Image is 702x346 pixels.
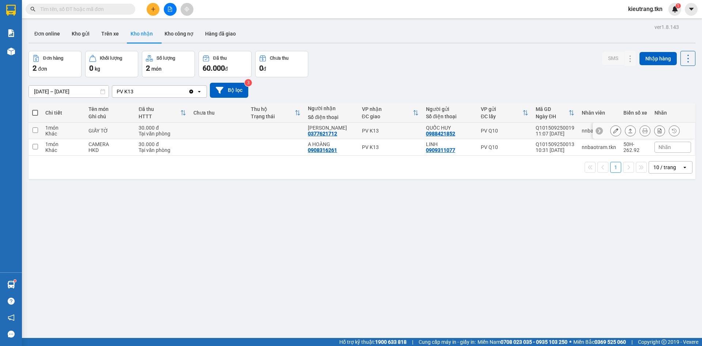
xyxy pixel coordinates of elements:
[582,110,616,116] div: Nhân viên
[66,25,95,42] button: Kho gửi
[210,83,248,98] button: Bộ lọc
[38,66,47,72] span: đơn
[595,339,626,345] strong: 0369 525 060
[654,23,679,31] div: ver 1.8.143
[426,131,455,137] div: 0988421852
[622,4,668,14] span: kieutrang.tkn
[199,51,252,77] button: Đã thu60.000đ
[582,144,616,150] div: nnbaotram.tkn
[247,103,304,123] th: Toggle SortBy
[45,110,81,116] div: Chi tiết
[573,338,626,346] span: Miền Bắc
[95,25,125,42] button: Trên xe
[685,3,698,16] button: caret-down
[259,64,263,72] span: 0
[419,338,476,346] span: Cung cấp máy in - giấy in:
[139,114,180,119] div: HTTT
[245,79,252,86] sup: 3
[623,141,647,153] div: 50H-262.92
[89,64,93,72] span: 0
[536,147,574,153] div: 10:31 [DATE]
[181,3,193,16] button: aim
[251,114,295,119] div: Trạng thái
[45,141,81,147] div: 1 món
[308,147,337,153] div: 0908316261
[7,48,15,55] img: warehouse-icon
[8,298,15,305] span: question-circle
[481,128,528,134] div: PV Q10
[501,339,567,345] strong: 0708 023 035 - 0935 103 250
[536,106,569,112] div: Mã GD
[308,105,354,111] div: Người nhận
[196,89,202,94] svg: open
[125,25,159,42] button: Kho nhận
[142,51,195,77] button: Số lượng2món
[40,5,127,13] input: Tìm tên, số ĐT hoặc mã đơn
[661,339,667,345] span: copyright
[426,125,473,131] div: QUỐC HUY
[29,86,109,97] input: Select a date range.
[263,66,266,72] span: đ
[88,147,131,153] div: HKD
[610,162,621,173] button: 1
[270,56,288,61] div: Chưa thu
[682,164,688,170] svg: open
[426,147,455,153] div: 0909311077
[117,88,133,95] div: PV K13
[225,66,228,72] span: đ
[151,7,156,12] span: plus
[481,144,528,150] div: PV Q10
[156,56,175,61] div: Số lượng
[362,106,413,112] div: VP nhận
[654,110,691,116] div: Nhãn
[139,131,186,137] div: Tại văn phòng
[134,88,135,95] input: Selected PV K13.
[362,144,419,150] div: PV K13
[135,103,190,123] th: Toggle SortBy
[478,338,567,346] span: Miền Nam
[88,114,131,119] div: Ghi chú
[251,106,295,112] div: Thu hộ
[8,331,15,338] span: message
[536,125,574,131] div: Q101509250019
[602,52,624,65] button: SMS
[8,314,15,321] span: notification
[100,56,122,61] div: Khối lượng
[375,339,407,345] strong: 1900 633 818
[569,341,571,343] span: ⚪️
[139,141,186,147] div: 30.000 đ
[6,5,16,16] img: logo-vxr
[426,106,473,112] div: Người gửi
[412,338,413,346] span: |
[582,128,616,134] div: nnbaotram.tkn
[688,6,695,12] span: caret-down
[308,125,354,131] div: LAN TRINH
[339,338,407,346] span: Hỗ trợ kỹ thuật:
[30,7,35,12] span: search
[88,128,131,134] div: GIẤY TỜ
[677,3,679,8] span: 1
[164,3,177,16] button: file-add
[14,280,16,282] sup: 1
[532,103,578,123] th: Toggle SortBy
[43,56,63,61] div: Đơn hàng
[139,106,180,112] div: Đã thu
[639,52,677,65] button: Nhập hàng
[623,110,647,116] div: Biển số xe
[308,114,354,120] div: Số điện thoại
[45,147,81,153] div: Khác
[147,3,159,16] button: plus
[255,51,308,77] button: Chưa thu0đ
[362,114,413,119] div: ĐC giao
[139,147,186,153] div: Tại văn phòng
[536,131,574,137] div: 11:07 [DATE]
[167,7,173,12] span: file-add
[29,51,82,77] button: Đơn hàng2đơn
[653,164,676,171] div: 10 / trang
[536,114,569,119] div: Ngày ĐH
[203,64,225,72] span: 60.000
[199,25,242,42] button: Hàng đã giao
[88,106,131,112] div: Tên món
[88,141,131,147] div: CAMERA
[536,141,574,147] div: Q101509250013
